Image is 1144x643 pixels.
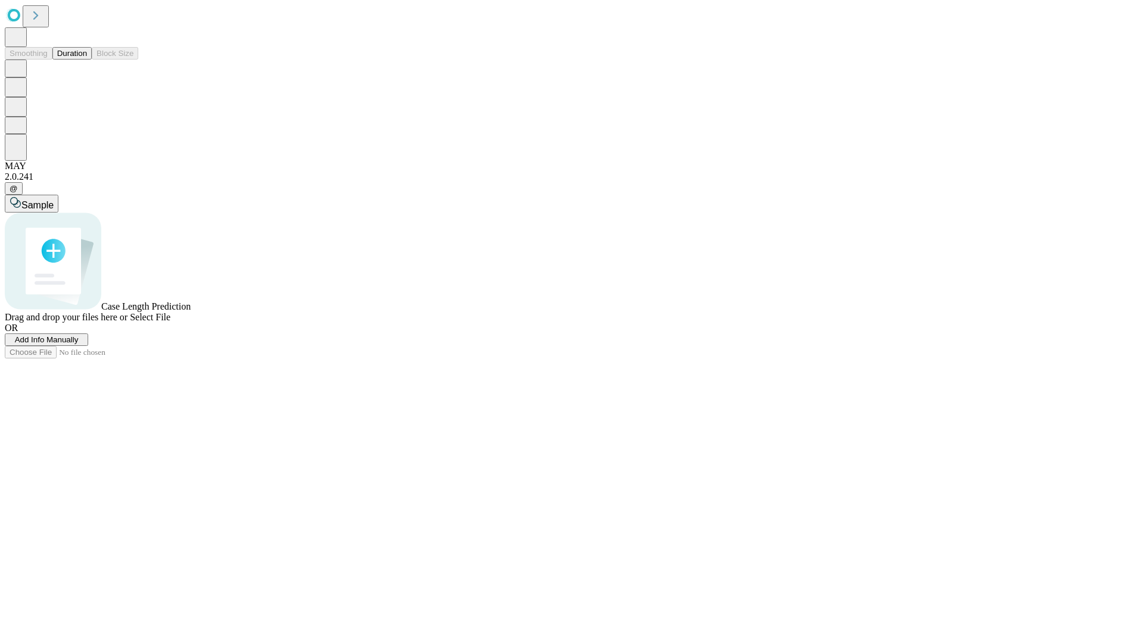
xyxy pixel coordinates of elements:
[15,335,79,344] span: Add Info Manually
[5,171,1139,182] div: 2.0.241
[92,47,138,60] button: Block Size
[5,333,88,346] button: Add Info Manually
[5,195,58,213] button: Sample
[101,301,191,311] span: Case Length Prediction
[10,184,18,193] span: @
[21,200,54,210] span: Sample
[5,47,52,60] button: Smoothing
[5,323,18,333] span: OR
[5,182,23,195] button: @
[5,312,128,322] span: Drag and drop your files here or
[130,312,170,322] span: Select File
[52,47,92,60] button: Duration
[5,161,1139,171] div: MAY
